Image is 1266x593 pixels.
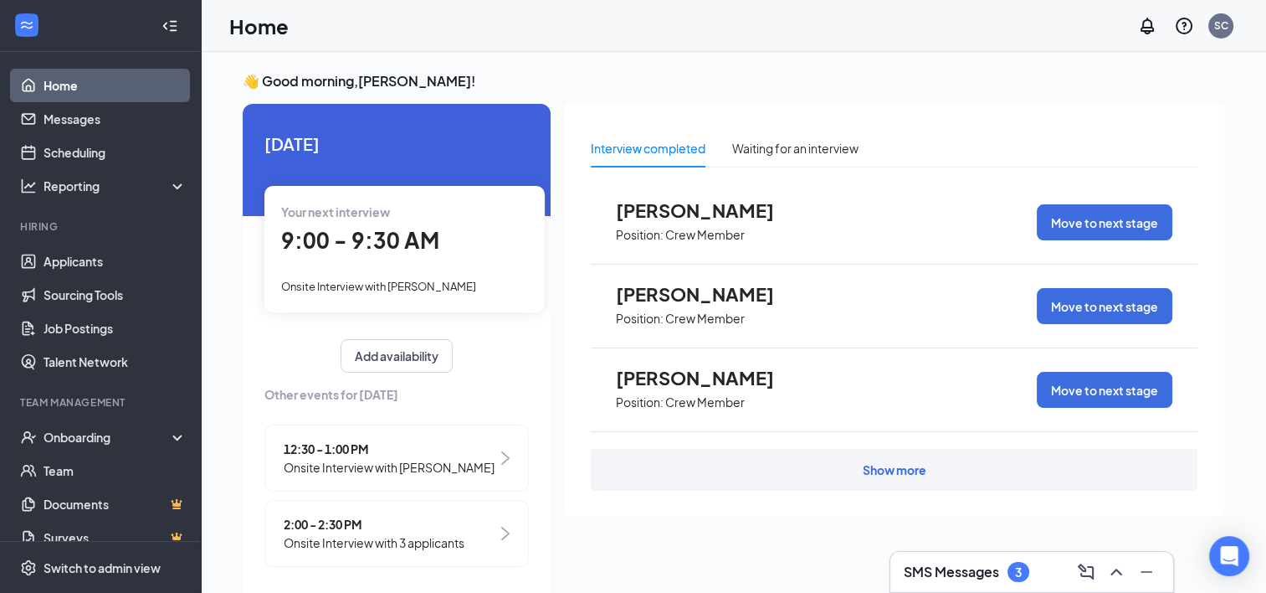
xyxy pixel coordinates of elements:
[20,395,183,410] div: Team Management
[264,385,529,404] span: Other events for [DATE]
[44,521,187,554] a: SurveysCrown
[904,563,999,581] h3: SMS Messages
[243,72,1224,90] h3: 👋 Good morning, [PERSON_NAME] !
[284,458,495,477] span: Onsite Interview with [PERSON_NAME]
[18,17,35,34] svg: WorkstreamLogo
[44,278,187,312] a: Sourcing Tools
[616,311,664,327] p: Position:
[44,245,187,278] a: Applicants
[161,18,178,34] svg: Collapse
[284,515,464,534] span: 2:00 - 2:30 PM
[1037,204,1172,240] button: Move to next stage
[20,219,183,234] div: Hiring
[1214,18,1228,33] div: SC
[616,227,664,243] p: Position:
[616,367,800,389] span: [PERSON_NAME]
[1103,559,1130,585] button: ChevronUp
[281,204,390,219] span: Your next interview
[229,12,289,40] h1: Home
[44,69,187,102] a: Home
[616,199,800,221] span: [PERSON_NAME]
[1209,536,1249,576] div: Open Intercom Messenger
[1174,16,1194,36] svg: QuestionInfo
[616,394,664,410] p: Position:
[665,227,745,243] p: Crew Member
[1136,562,1156,582] svg: Minimize
[44,487,187,521] a: DocumentsCrown
[44,178,187,194] div: Reporting
[284,440,495,458] span: 12:30 - 1:00 PM
[20,178,37,194] svg: Analysis
[732,139,859,157] div: Waiting for an interview
[44,312,187,345] a: Job Postings
[284,534,464,552] span: Onsite Interview with 3 applicants
[1137,16,1157,36] svg: Notifications
[44,559,161,576] div: Switch to admin view
[1076,562,1096,582] svg: ComposeMessage
[44,345,187,379] a: Talent Network
[616,283,800,305] span: [PERSON_NAME]
[264,131,529,157] span: [DATE]
[1106,562,1126,582] svg: ChevronUp
[1133,559,1160,585] button: Minimize
[341,339,453,373] button: Add availability
[665,311,745,327] p: Crew Member
[44,429,172,446] div: Onboarding
[1037,372,1172,408] button: Move to next stage
[1037,288,1172,324] button: Move to next stage
[44,102,187,136] a: Messages
[20,559,37,576] svg: Settings
[44,136,187,169] a: Scheduling
[863,462,926,478] div: Show more
[591,139,705,157] div: Interview completed
[665,394,745,410] p: Crew Member
[1015,565,1022,580] div: 3
[20,429,37,446] svg: UserCheck
[281,280,476,293] span: Onsite Interview with [PERSON_NAME]
[1073,559,1099,585] button: ComposeMessage
[44,454,187,487] a: Team
[281,226,439,254] span: 9:00 - 9:30 AM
